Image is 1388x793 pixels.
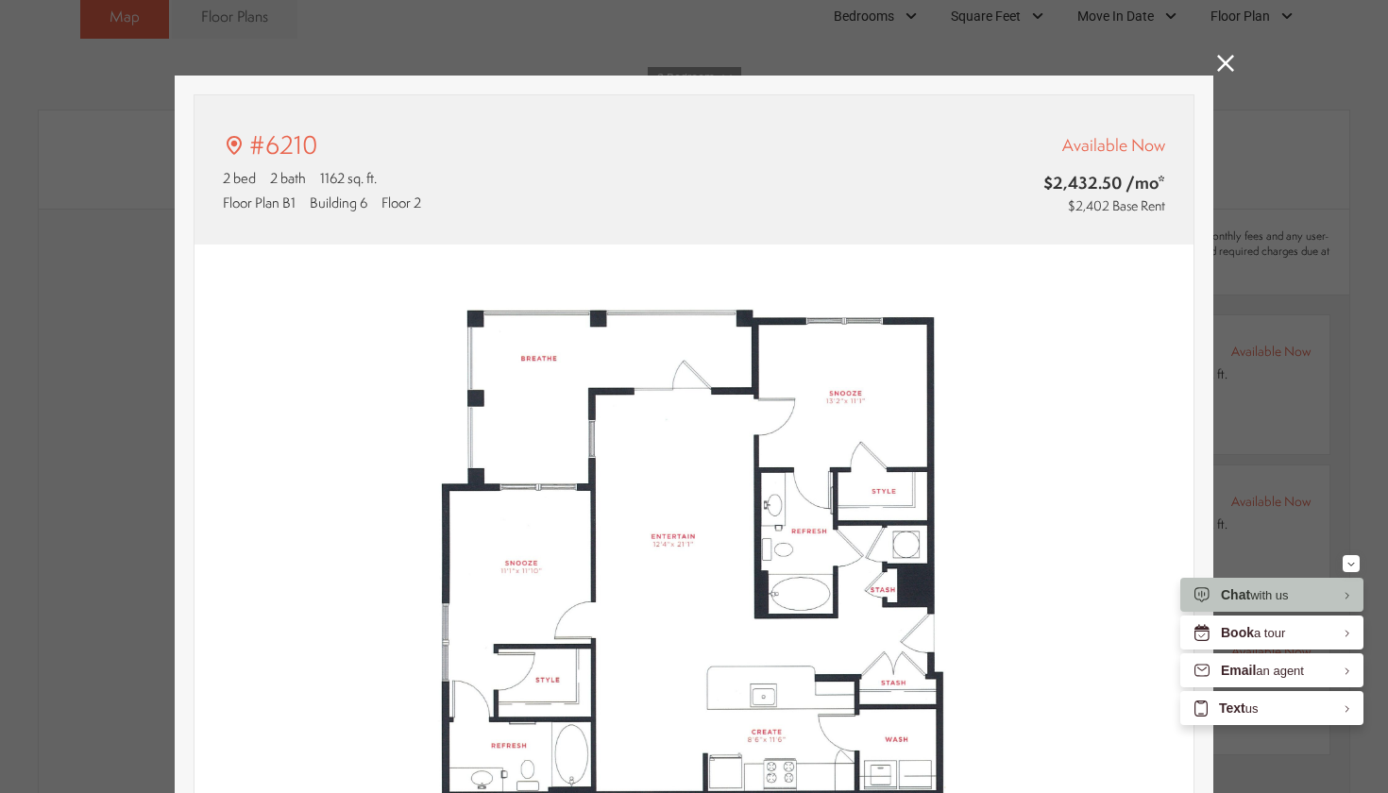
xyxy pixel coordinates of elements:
span: Floor 2 [381,193,421,212]
span: Building 6 [310,193,367,212]
span: 2 bath [270,168,306,188]
span: Floor Plan B1 [223,193,296,212]
p: #6210 [249,127,318,163]
span: $2,402 Base Rent [1068,196,1165,215]
span: $2,432.50 /mo* [932,171,1165,194]
span: 2 bed [223,168,256,188]
span: 1162 sq. ft. [320,168,377,188]
span: Available Now [1062,133,1165,157]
